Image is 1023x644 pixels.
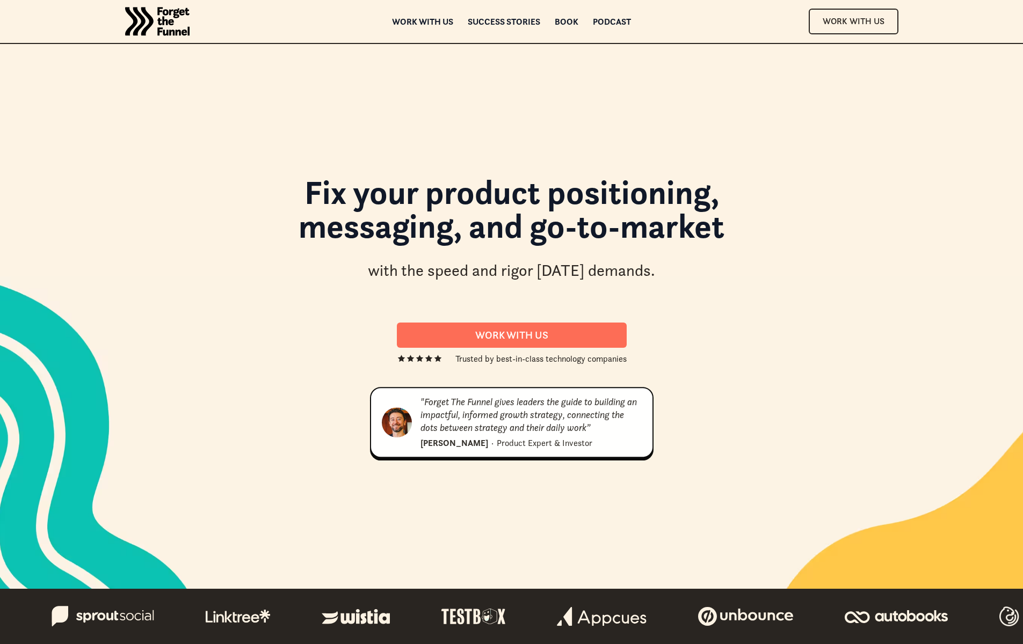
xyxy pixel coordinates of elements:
[497,436,592,449] div: Product Expert & Investor
[420,436,488,449] div: [PERSON_NAME]
[809,9,898,34] a: Work With Us
[593,18,631,25] a: Podcast
[392,18,453,25] a: Work with us
[555,18,578,25] a: Book
[368,260,655,282] div: with the speed and rigor [DATE] demands.
[410,329,614,341] div: Work With us
[491,436,494,449] div: ·
[468,18,540,25] a: Success Stories
[420,396,642,434] div: "Forget The Funnel gives leaders the guide to building an impactful, informed growth strategy, co...
[455,352,627,365] div: Trusted by best-in-class technology companies
[397,323,627,348] a: Work With us
[222,175,802,253] h1: Fix your product positioning, messaging, and go-to-market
